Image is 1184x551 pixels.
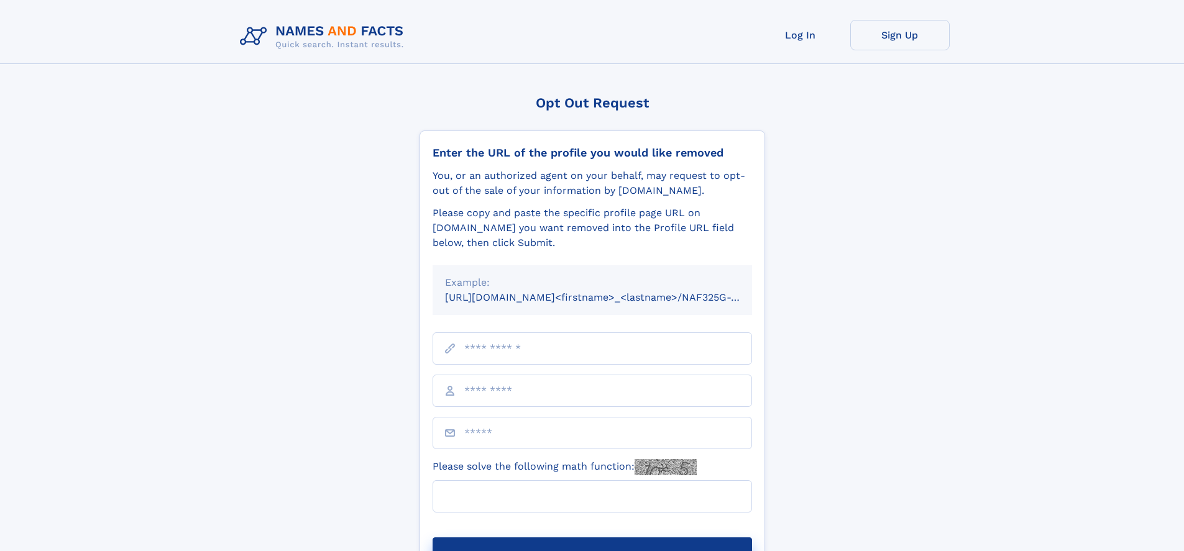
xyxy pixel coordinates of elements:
[433,146,752,160] div: Enter the URL of the profile you would like removed
[433,459,697,475] label: Please solve the following math function:
[433,168,752,198] div: You, or an authorized agent on your behalf, may request to opt-out of the sale of your informatio...
[433,206,752,250] div: Please copy and paste the specific profile page URL on [DOMAIN_NAME] you want removed into the Pr...
[445,291,776,303] small: [URL][DOMAIN_NAME]<firstname>_<lastname>/NAF325G-xxxxxxxx
[445,275,740,290] div: Example:
[420,95,765,111] div: Opt Out Request
[751,20,850,50] a: Log In
[850,20,950,50] a: Sign Up
[235,20,414,53] img: Logo Names and Facts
